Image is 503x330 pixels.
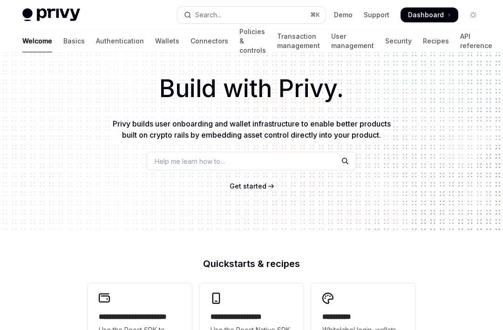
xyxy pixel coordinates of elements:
a: Connectors [190,30,228,52]
a: Security [385,30,412,52]
div: Search... [195,9,221,21]
button: Toggle dark mode [466,7,481,22]
a: Authentication [96,30,144,52]
a: Basics [63,30,85,52]
a: Transaction management [277,30,320,52]
a: Demo [334,10,353,20]
h2: Quickstarts & recipes [88,259,415,268]
a: Wallets [155,30,179,52]
a: Dashboard [401,7,458,22]
span: Get started [230,182,266,190]
img: light logo [22,8,80,21]
a: API reference [460,30,492,52]
a: Recipes [423,30,449,52]
a: Welcome [22,30,52,52]
span: ⌘ K [310,11,320,19]
button: Open search [177,7,325,23]
a: Get started [230,182,266,191]
span: Dashboard [408,10,444,20]
h1: Build with Privy. [15,70,488,107]
a: Policies & controls [239,30,266,52]
span: Help me learn how to… [155,156,225,166]
a: User management [331,30,374,52]
a: Support [364,10,389,20]
span: Privy builds user onboarding and wallet infrastructure to enable better products built on crypto ... [113,119,391,140]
